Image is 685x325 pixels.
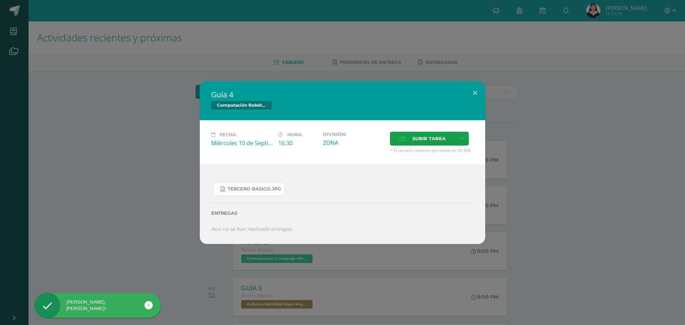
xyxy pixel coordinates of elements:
[287,132,303,137] span: Hora:
[465,81,485,105] button: Close (Esc)
[390,147,474,153] span: * El tamaño máximo permitido es 50 MB
[34,299,161,312] div: [PERSON_NAME], [PERSON_NAME]!
[228,186,281,192] span: Tercero Básico.jpg
[211,210,474,216] label: Entregas
[211,90,474,100] h2: Guía 4
[219,132,237,137] span: Fecha:
[323,132,384,137] label: División:
[412,132,446,145] span: Subir tarea
[278,139,317,147] div: 16:30
[211,225,292,232] i: Aún no se han realizado entregas
[211,101,272,110] span: Computación Robótica
[211,139,273,147] div: Miércoles 10 de Septiembre
[213,182,285,196] a: Tercero Básico.jpg
[323,139,384,147] div: ZONA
